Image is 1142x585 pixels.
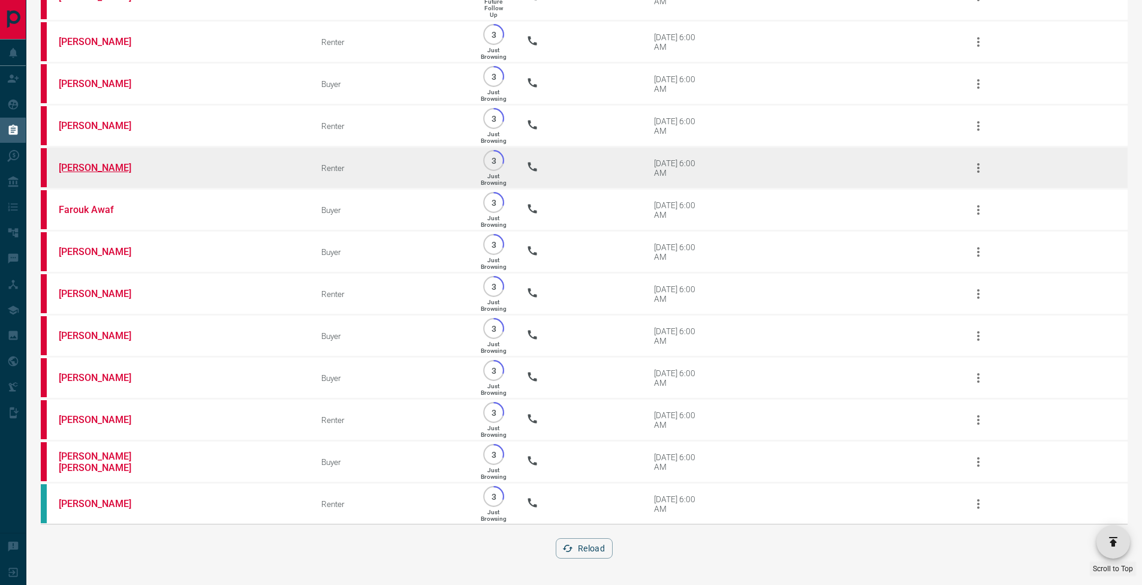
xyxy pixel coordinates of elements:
p: 3 [489,198,498,207]
a: [PERSON_NAME] [59,288,149,299]
div: [DATE] 6:00 AM [654,452,705,472]
p: 3 [489,30,498,39]
div: Buyer [321,373,461,383]
a: [PERSON_NAME] [PERSON_NAME] [59,451,149,473]
p: Just Browsing [481,215,507,228]
p: Just Browsing [481,173,507,186]
div: [DATE] 6:00 AM [654,326,705,346]
div: [DATE] 6:00 AM [654,284,705,304]
div: Renter [321,121,461,131]
div: property.ca [41,400,47,439]
div: Buyer [321,79,461,89]
div: Buyer [321,331,461,341]
p: 3 [489,366,498,375]
p: Just Browsing [481,425,507,438]
p: 3 [489,156,498,165]
div: [DATE] 6:00 AM [654,158,705,178]
a: [PERSON_NAME] [59,414,149,425]
a: [PERSON_NAME] [59,78,149,89]
div: [DATE] 6:00 AM [654,494,705,514]
p: Just Browsing [481,47,507,60]
div: property.ca [41,106,47,145]
div: Buyer [321,247,461,257]
a: [PERSON_NAME] [59,120,149,131]
div: property.ca [41,274,47,313]
a: [PERSON_NAME] [59,36,149,47]
p: 3 [489,450,498,459]
div: [DATE] 6:00 AM [654,74,705,94]
div: property.ca [41,22,47,61]
p: 3 [489,408,498,417]
p: 3 [489,240,498,249]
div: Renter [321,37,461,47]
div: property.ca [41,64,47,103]
div: [DATE] 6:00 AM [654,368,705,388]
button: Reload [556,538,613,559]
p: Just Browsing [481,299,507,312]
p: Just Browsing [481,257,507,270]
div: condos.ca [41,484,47,523]
a: [PERSON_NAME] [59,162,149,173]
div: Renter [321,163,461,173]
p: 3 [489,282,498,291]
div: Buyer [321,205,461,215]
a: [PERSON_NAME] [59,330,149,341]
p: 3 [489,324,498,333]
a: Farouk Awaf [59,204,149,215]
span: Scroll to Top [1093,565,1133,573]
div: property.ca [41,232,47,271]
p: 3 [489,114,498,123]
p: Just Browsing [481,341,507,354]
div: property.ca [41,316,47,355]
div: Buyer [321,457,461,467]
p: Just Browsing [481,131,507,144]
div: [DATE] 6:00 AM [654,200,705,220]
div: [DATE] 6:00 AM [654,32,705,52]
a: [PERSON_NAME] [59,498,149,509]
div: property.ca [41,358,47,397]
div: [DATE] 6:00 AM [654,116,705,136]
p: 3 [489,492,498,501]
div: Renter [321,499,461,509]
div: property.ca [41,442,47,481]
p: Just Browsing [481,89,507,102]
a: [PERSON_NAME] [59,372,149,383]
div: Renter [321,289,461,299]
p: Just Browsing [481,383,507,396]
div: [DATE] 6:00 AM [654,410,705,430]
a: [PERSON_NAME] [59,246,149,257]
p: Just Browsing [481,509,507,522]
div: property.ca [41,148,47,187]
div: property.ca [41,190,47,229]
div: Renter [321,415,461,425]
div: [DATE] 6:00 AM [654,242,705,262]
p: 3 [489,72,498,81]
p: Just Browsing [481,467,507,480]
